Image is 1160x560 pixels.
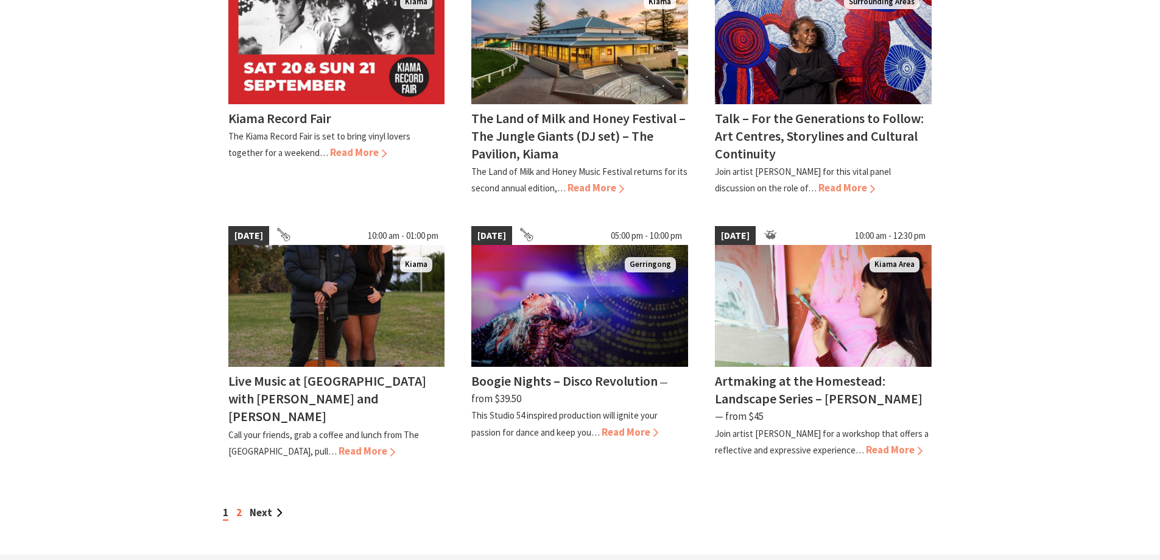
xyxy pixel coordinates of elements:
h4: Talk – For the Generations to Follow: Art Centres, Storylines and Cultural Continuity [715,110,924,162]
img: Em & Ron [228,245,445,367]
span: 05:00 pm - 10:00 pm [605,226,688,246]
span: [DATE] [228,226,269,246]
span: 10:00 am - 12:30 pm [849,226,932,246]
h4: The Land of Milk and Honey Festival – The Jungle Giants (DJ set) – The Pavilion, Kiama [471,110,686,162]
span: [DATE] [471,226,512,246]
span: Read More [568,181,624,194]
a: 2 [236,506,242,519]
span: Read More [330,146,387,159]
img: Boogie Nights [471,245,688,367]
p: Join artist [PERSON_NAME] for this vital panel discussion on the role of… [715,166,891,194]
a: [DATE] 10:00 am - 01:00 pm Em & Ron Kiama Live Music at [GEOGRAPHIC_DATA] with [PERSON_NAME] and ... [228,226,445,460]
a: [DATE] 05:00 pm - 10:00 pm Boogie Nights Gerringong Boogie Nights – Disco Revolution ⁠— from $39.... [471,226,688,460]
span: Kiama [400,257,432,272]
span: Kiama Area [870,257,919,272]
h4: Kiama Record Fair [228,110,331,127]
img: Artist holds paint brush whilst standing with several artworks behind her [715,245,932,367]
span: [DATE] [715,226,756,246]
p: The Kiama Record Fair is set to bring vinyl lovers together for a weekend… [228,130,410,158]
span: Read More [818,181,875,194]
p: The Land of Milk and Honey Music Festival returns for its second annual edition,… [471,166,687,194]
span: Read More [866,443,923,456]
span: ⁠— from $45 [715,409,764,423]
span: Read More [339,444,395,458]
p: Join artist [PERSON_NAME] for a workshop that offers a reflective and expressive experience… [715,428,929,456]
h4: Artmaking at the Homestead: Landscape Series – [PERSON_NAME] [715,372,923,407]
h4: Live Music at [GEOGRAPHIC_DATA] with [PERSON_NAME] and [PERSON_NAME] [228,372,426,425]
a: [DATE] 10:00 am - 12:30 pm Artist holds paint brush whilst standing with several artworks behind ... [715,226,932,460]
a: Next [250,506,283,519]
span: Read More [602,425,658,439]
span: Gerringong [625,257,676,272]
span: 1 [223,506,228,521]
p: Call your friends, grab a coffee and lunch from The [GEOGRAPHIC_DATA], pull… [228,429,419,457]
h4: Boogie Nights – Disco Revolution [471,372,658,389]
p: This Studio 54 inspired production will ignite your passion for dance and keep you… [471,409,658,438]
span: 10:00 am - 01:00 pm [362,226,445,246]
